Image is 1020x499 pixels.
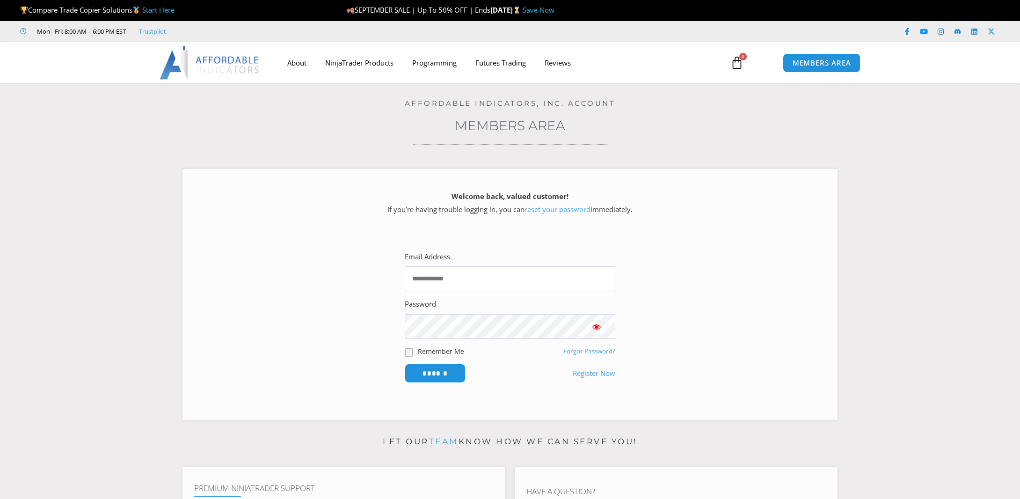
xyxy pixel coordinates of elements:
a: 0 [716,49,758,76]
img: LogoAI | Affordable Indicators – NinjaTrader [160,46,260,80]
a: Forgot Password? [563,347,615,355]
a: Programming [403,52,466,73]
button: Show password [578,314,615,339]
span: MEMBERS AREA [793,59,851,66]
a: Trustpilot [139,26,166,37]
a: Save Now [523,5,554,15]
h4: Premium NinjaTrader Support [194,484,494,493]
p: Let our know how we can serve you! [182,434,838,449]
a: Reviews [535,52,580,73]
span: 0 [739,53,747,60]
a: NinjaTrader Products [316,52,403,73]
a: Affordable Indicators, Inc. Account [405,99,616,108]
img: 🏆 [21,7,28,14]
a: Start Here [142,5,175,15]
a: reset your password [525,205,590,214]
span: SEPTEMBER SALE | Up To 50% OFF | Ends [347,5,490,15]
span: Compare Trade Copier Solutions [20,5,175,15]
a: Members Area [455,117,565,133]
a: Futures Trading [466,52,535,73]
strong: [DATE] [490,5,523,15]
a: MEMBERS AREA [783,53,861,73]
label: Password [405,298,436,311]
span: Mon - Fri: 8:00 AM – 6:00 PM EST [35,26,126,37]
p: If you’re having trouble logging in, you can immediately. [199,190,821,216]
nav: Menu [278,52,720,73]
label: Remember Me [418,346,464,356]
a: About [278,52,316,73]
a: team [429,437,459,446]
label: Email Address [405,250,450,264]
h4: Have A Question? [526,487,826,496]
a: Register Now [573,367,615,380]
img: 🍂 [347,7,354,14]
img: 🥇 [133,7,140,14]
strong: Welcome back, valued customer! [452,191,568,201]
img: ⌛ [513,7,520,14]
